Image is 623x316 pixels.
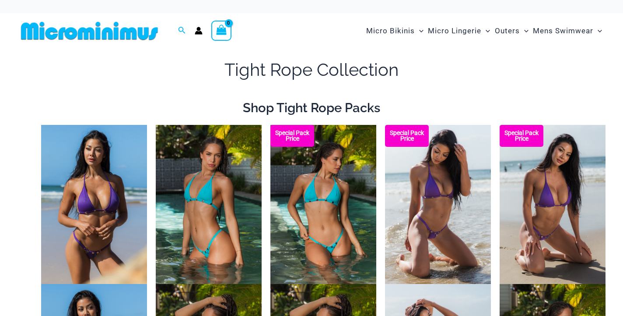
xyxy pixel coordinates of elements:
a: Search icon link [178,25,186,36]
b: Special Pack Price [270,130,314,142]
span: Outers [495,20,520,42]
span: Mens Swimwear [533,20,593,42]
a: Micro LingerieMenu ToggleMenu Toggle [426,18,492,44]
img: MM SHOP LOGO FLAT [17,21,161,41]
h1: Tight Rope Collection [17,57,605,82]
a: OutersMenu ToggleMenu Toggle [493,18,531,44]
img: Tight Rope Grape 319 Tri Top 4212 Micro Bottom 05 [41,125,147,284]
span: Menu Toggle [481,20,490,42]
span: Menu Toggle [593,20,602,42]
img: Tight Rope Grape 319 Tri Top 4212 Micro Bottom 02 [385,125,491,284]
a: Mens SwimwearMenu ToggleMenu Toggle [531,18,604,44]
span: Menu Toggle [520,20,528,42]
a: Account icon link [195,27,203,35]
span: Micro Bikinis [366,20,415,42]
nav: Site Navigation [363,16,605,46]
a: View Shopping Cart, empty [211,21,231,41]
img: Tight Rope Grape 319 Tri Top 4212 Micro Bottom 01 [500,125,605,284]
span: Micro Lingerie [428,20,481,42]
img: Tight Rope Turquoise 319 Tri Top 4228 Thong Bottom 03 [156,125,262,284]
b: Special Pack Price [500,130,543,142]
a: Micro BikinisMenu ToggleMenu Toggle [364,18,426,44]
b: Special Pack Price [385,130,429,142]
span: Menu Toggle [415,20,423,42]
img: Tight Rope Turquoise 319 Tri Top 4228 Thong Bottom 02 [270,125,376,284]
h2: Shop Tight Rope Packs [17,99,605,116]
